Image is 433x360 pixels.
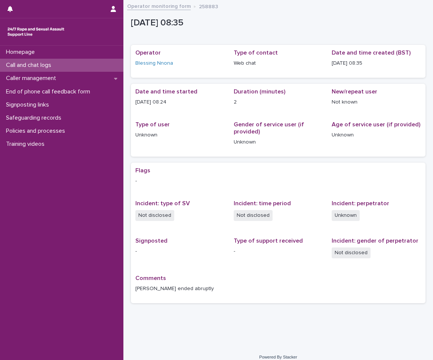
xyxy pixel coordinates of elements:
p: Signposting links [3,101,55,108]
span: Comments [135,275,166,281]
p: - [135,177,421,185]
a: Blessing Nnona [135,59,173,67]
span: Type of contact [234,50,278,56]
a: Operator monitoring form [127,1,191,10]
span: Age of service user (if provided) [332,121,420,127]
p: End of phone call feedback form [3,88,96,95]
p: - [234,247,323,255]
span: Duration (minutes) [234,89,285,95]
p: 258883 [199,2,218,10]
p: Training videos [3,141,50,148]
a: Powered By Stacker [259,355,297,359]
span: Gender of service user (if provided) [234,121,304,135]
span: Incident: type of SV [135,200,190,206]
span: New/repeat user [332,89,377,95]
span: Flags [135,167,150,173]
p: 2 [234,98,323,106]
span: Incident: time period [234,200,291,206]
span: Unknown [332,210,360,221]
span: Incident: gender of perpetrator [332,238,418,244]
span: Type of user [135,121,170,127]
p: Web chat [234,59,323,67]
p: [DATE] 08:35 [131,18,423,28]
span: Date and time started [135,89,197,95]
p: Caller management [3,75,62,82]
p: Safeguarding records [3,114,67,121]
p: Unknown [135,131,225,139]
span: Date and time created (BST) [332,50,411,56]
p: Call and chat logs [3,62,57,69]
img: rhQMoQhaT3yELyF149Cw [6,24,66,39]
p: [DATE] 08:35 [332,59,421,67]
span: Operator [135,50,161,56]
p: Policies and processes [3,127,71,135]
span: Not disclosed [135,210,174,221]
p: Unknown [234,138,323,146]
p: Homepage [3,49,41,56]
p: - [135,247,225,255]
p: [PERSON_NAME] ended abruptly [135,285,421,293]
span: Signposted [135,238,168,244]
span: Type of support received [234,238,303,244]
span: Not disclosed [332,247,371,258]
p: [DATE] 08:24 [135,98,225,106]
span: Not disclosed [234,210,273,221]
p: Unknown [332,131,421,139]
p: Not known [332,98,421,106]
span: Incident: perpetrator [332,200,389,206]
